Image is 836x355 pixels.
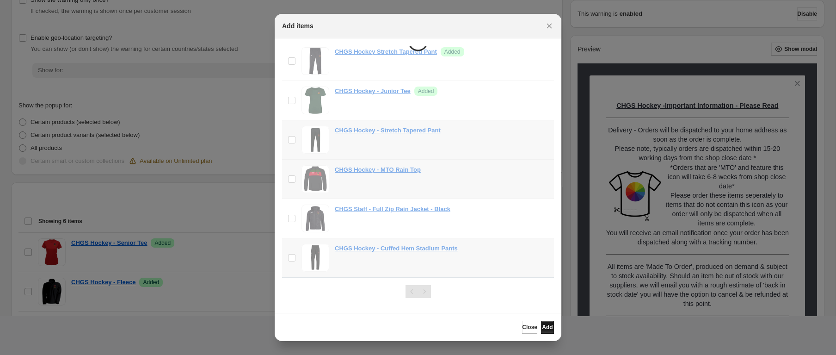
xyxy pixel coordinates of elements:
button: Add [541,321,554,334]
span: Close [522,324,537,331]
button: Close [543,19,556,32]
span: Add [542,324,553,331]
nav: Pagination [406,285,431,298]
button: Close [522,321,537,334]
h2: Add items [282,21,313,31]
